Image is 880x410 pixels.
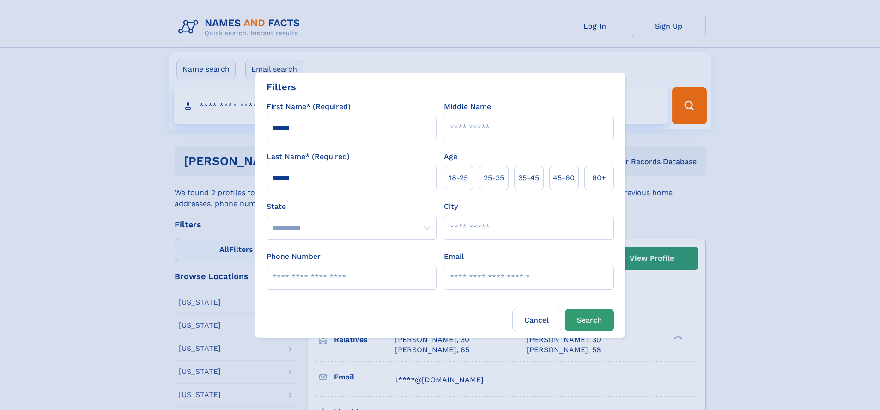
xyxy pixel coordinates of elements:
[553,172,575,184] span: 45‑60
[518,172,539,184] span: 35‑45
[444,101,491,112] label: Middle Name
[267,251,321,262] label: Phone Number
[512,309,561,331] label: Cancel
[444,251,464,262] label: Email
[267,80,296,94] div: Filters
[484,172,504,184] span: 25‑35
[565,309,614,331] button: Search
[444,151,457,162] label: Age
[449,172,468,184] span: 18‑25
[267,101,351,112] label: First Name* (Required)
[267,201,437,212] label: State
[444,201,458,212] label: City
[592,172,606,184] span: 60+
[267,151,350,162] label: Last Name* (Required)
